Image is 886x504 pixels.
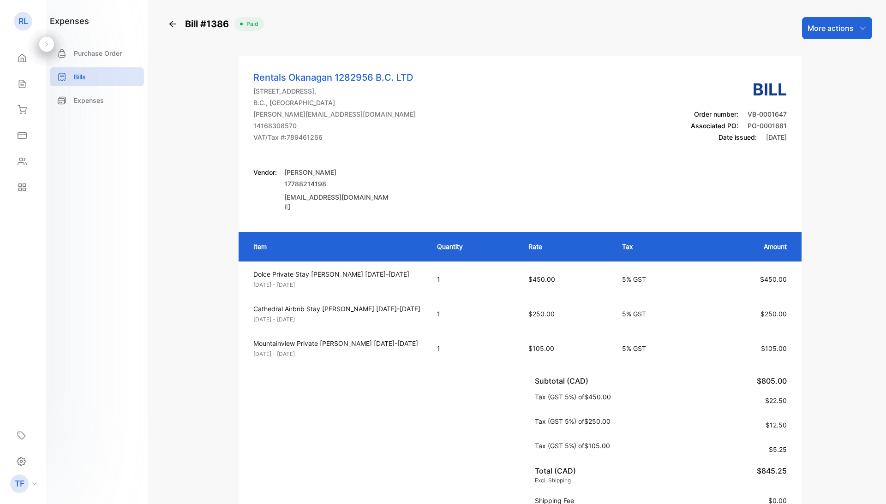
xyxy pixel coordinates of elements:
[535,417,584,425] span: Tax (GST 5%) of
[243,20,258,28] span: Paid
[691,77,787,102] h3: bill
[802,17,872,39] button: More actions
[50,44,144,63] a: Purchase Order
[18,15,28,27] p: RL
[253,132,416,142] p: VAT/Tax #: 789461266
[528,344,554,352] span: $105.00
[584,417,611,425] span: $250.00
[50,91,144,110] a: Expenses
[253,281,420,289] p: [DATE] - [DATE]
[691,132,787,142] p: Date issued:
[760,310,787,318] span: $250.00
[284,179,390,189] p: 17788214198
[760,275,787,283] span: $450.00
[253,315,420,324] p: [DATE] - [DATE]
[710,242,787,251] p: Amount
[622,344,691,353] p: 5% GST
[535,375,592,386] p: Subtotal (CAD)
[766,421,787,429] span: $12.50
[50,15,89,27] h1: expenses
[253,86,416,96] p: [STREET_ADDRESS],
[74,48,122,58] p: Purchase Order
[253,350,420,358] p: [DATE] - [DATE]
[535,465,576,476] p: Total (CAD)
[437,274,510,284] p: 1
[253,98,416,107] p: B.C., [GEOGRAPHIC_DATA]
[253,269,420,279] p: Dolce Private Stay [PERSON_NAME] [DATE]-[DATE]
[528,310,555,318] span: $250.00
[808,23,854,34] p: More actions
[528,242,604,251] p: Rate
[284,167,390,177] p: [PERSON_NAME]
[691,109,787,119] p: Order number:
[50,67,144,86] a: Bills
[761,344,787,352] span: $105.00
[535,393,584,401] span: Tax (GST 5%) of
[622,242,691,251] p: Tax
[185,17,234,31] span: Bill #1386
[847,465,886,504] iframe: LiveChat chat widget
[584,393,611,401] span: $450.00
[437,242,510,251] p: Quantity
[74,72,86,82] p: Bills
[253,242,419,251] p: Item
[253,121,416,130] p: 14168308570
[622,274,691,284] p: 5% GST
[437,344,510,353] p: 1
[535,476,576,485] p: Excl. Shipping
[622,309,691,319] p: 5% GST
[765,397,787,404] span: $22.50
[757,466,787,475] span: $845.25
[748,110,787,118] span: VB-0001647
[748,122,787,130] span: PO-0001681
[584,442,610,450] span: $105.00
[766,133,787,141] span: [DATE]
[253,304,420,314] p: Cathedral Airbnb Stay [PERSON_NAME] [DATE]-[DATE]
[15,478,24,490] p: TF
[528,275,555,283] span: $450.00
[253,109,416,119] p: [PERSON_NAME][EMAIL_ADDRESS][DOMAIN_NAME]
[757,376,787,385] span: $805.00
[284,192,390,212] p: [EMAIL_ADDRESS][DOMAIN_NAME]
[691,121,787,130] p: Associated PO:
[437,309,510,319] p: 1
[253,338,420,348] p: Mountainview Private [PERSON_NAME] [DATE]-[DATE]
[74,95,104,105] p: Expenses
[535,442,584,450] span: Tax (GST 5%) of
[253,71,416,84] p: Rentals Okanagan 1282956 B.C. LTD
[253,167,277,177] p: Vendor:
[769,445,787,453] span: $5.25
